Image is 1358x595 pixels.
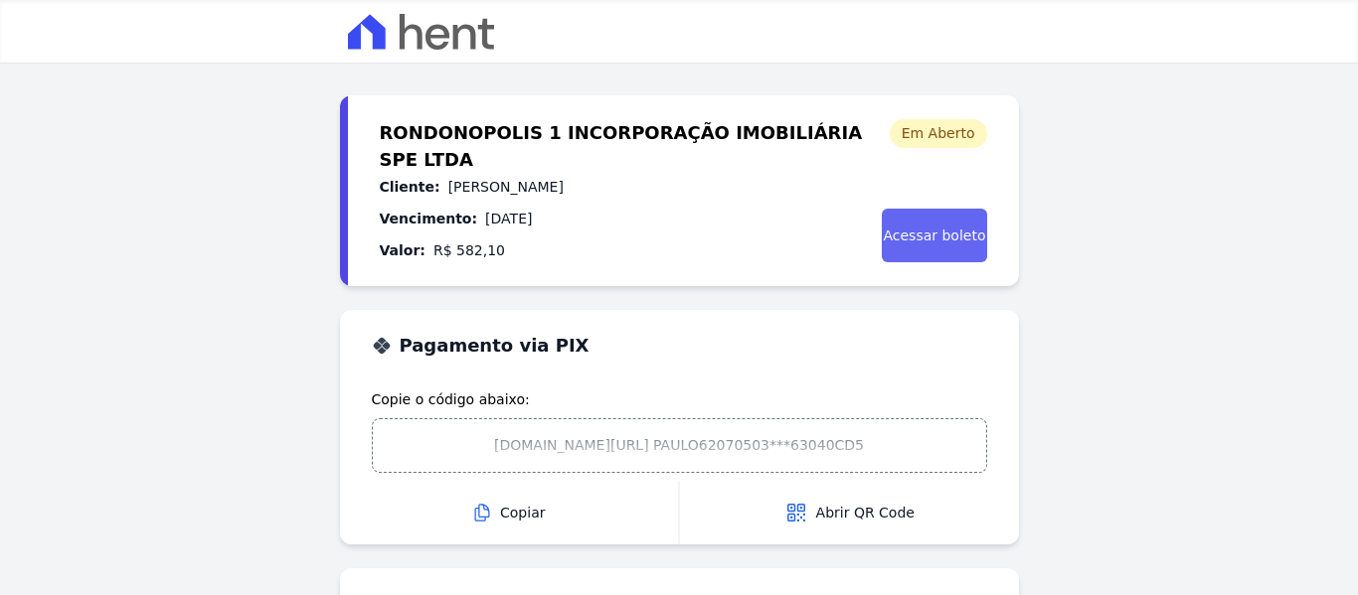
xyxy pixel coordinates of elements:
[400,334,590,358] h3: Pagamento via PIX
[380,175,440,199] dt: Cliente:
[380,207,478,230] dt: Vencimento:
[380,238,425,262] dt: Valor:
[340,481,679,544] button: Copiar
[890,119,987,148] div: Em Aberto
[433,238,505,262] dd: R$ 582,10
[485,207,532,230] dd: [DATE]
[372,389,987,410] span: Copie o código abaixo:
[348,14,494,50] img: hent_logo_extended-67d308285c3f7a01e96d77196721c21dd59cc2fc.svg
[340,503,679,523] span: Copiar
[680,481,1019,544] button: Abrir QR Code
[784,501,915,524] span: Abrir QR Code
[882,209,986,262] a: Acessar boleto
[448,175,564,199] dd: [PERSON_NAME]
[380,119,866,151] span: RONDONOPOLIS 1 INCORPORAÇÃO IMOBILIÁRIA SPE LTDA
